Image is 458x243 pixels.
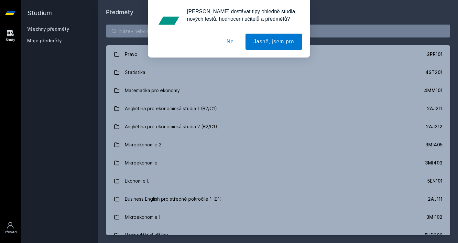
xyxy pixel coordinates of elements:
[125,193,222,206] div: Business English pro středně pokročilé 1 (B1)
[427,178,442,184] div: 5EN101
[424,87,442,94] div: 4MM101
[106,136,450,154] a: Mikroekonomie 2 3MI405
[4,230,17,235] div: Uživatel
[106,172,450,190] a: Ekonomie I. 5EN101
[125,138,161,151] div: Mikroekonomie 2
[426,123,442,130] div: 2AJ212
[1,218,19,238] a: Uživatel
[219,34,242,50] button: Ne
[125,156,158,169] div: Mikroekonomie
[125,229,168,242] div: Hospodářské dějiny
[425,69,442,76] div: 4ST201
[425,232,442,238] div: 5HD200
[125,174,149,187] div: Ekonomie I.
[156,8,182,34] img: notification icon
[125,66,145,79] div: Statistika
[125,211,160,224] div: Mikroekonomie I
[106,208,450,226] a: Mikroekonomie I 3MI102
[125,102,217,115] div: Angličtina pro ekonomická studia 1 (B2/C1)
[106,81,450,100] a: Matematika pro ekonomy 4MM101
[106,190,450,208] a: Business English pro středně pokročilé 1 (B1) 2AJ111
[425,160,442,166] div: 3MI403
[125,84,180,97] div: Matematika pro ekonomy
[106,63,450,81] a: Statistika 4ST201
[427,105,442,112] div: 2AJ211
[106,100,450,118] a: Angličtina pro ekonomická studia 1 (B2/C1) 2AJ211
[125,120,217,133] div: Angličtina pro ekonomická studia 2 (B2/C1)
[245,34,302,50] button: Jasně, jsem pro
[428,196,442,202] div: 2AJ111
[106,154,450,172] a: Mikroekonomie 3MI403
[106,118,450,136] a: Angličtina pro ekonomická studia 2 (B2/C1) 2AJ212
[425,142,442,148] div: 3MI405
[426,214,442,220] div: 3MI102
[182,8,302,23] div: [PERSON_NAME] dostávat tipy ohledně studia, nových testů, hodnocení učitelů a předmětů?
